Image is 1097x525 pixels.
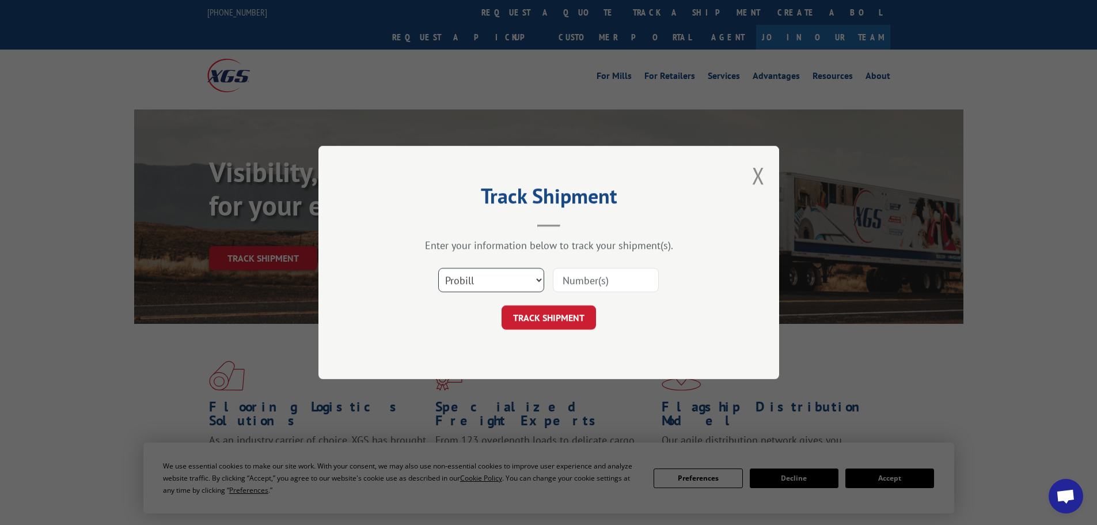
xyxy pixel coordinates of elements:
[553,268,659,292] input: Number(s)
[752,160,765,191] button: Close modal
[376,239,722,252] div: Enter your information below to track your shipment(s).
[502,305,596,330] button: TRACK SHIPMENT
[1049,479,1083,513] a: Open chat
[376,188,722,210] h2: Track Shipment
